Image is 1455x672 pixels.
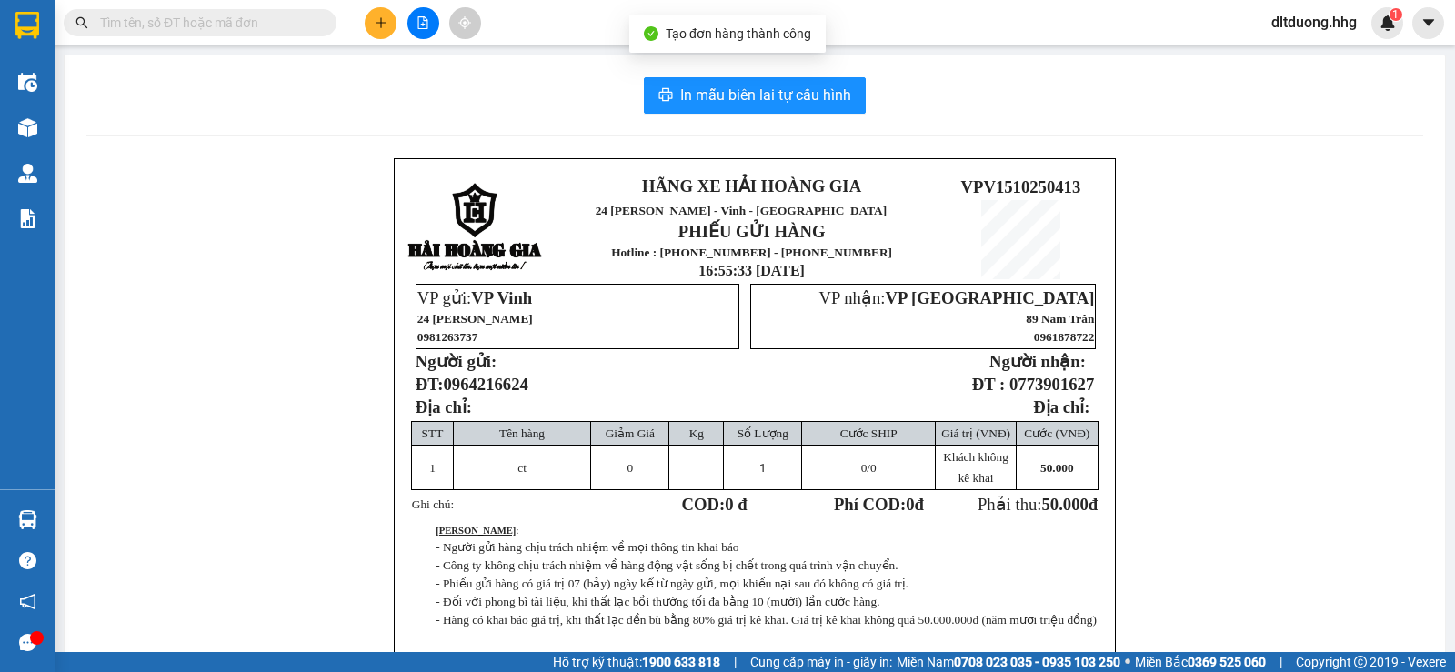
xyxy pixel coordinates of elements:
[818,288,1094,307] span: VP nhận:
[19,593,36,610] span: notification
[678,222,826,241] strong: PHIẾU GỬI HÀNG
[449,7,481,39] button: aim
[407,7,439,39] button: file-add
[436,613,1097,627] span: - Hàng có khai báo giá trị, khi thất lạc đền bù bằng 80% giá trị kê khai. Giá trị kê khai không q...
[1380,15,1396,31] img: icon-new-feature
[1034,330,1095,344] span: 0961878722
[416,397,472,416] span: Địa chỉ:
[436,595,879,608] span: - Đối với phong bì tài liệu, khi thất lạc bồi thường tối đa bằng 10 (mười) lần cước hàng.
[417,312,533,326] span: 24 [PERSON_NAME]
[417,288,532,307] span: VP gửi:
[553,652,720,672] span: Hỗ trợ kỹ thuật:
[18,164,37,183] img: warehouse-icon
[759,461,766,475] span: 1
[1089,495,1098,514] span: đ
[375,16,387,29] span: plus
[436,558,898,572] span: - Công ty không chịu trách nhiệm về hàng động vật sống bị chết trong quá trình vận chuyển.
[644,26,658,41] span: check-circle
[1040,461,1074,475] span: 50.000
[606,426,655,440] span: Giảm Giá
[1257,11,1371,34] span: dltduong.hhg
[943,450,1008,485] span: Khách không kê khai
[70,133,162,172] strong: PHIẾU GỬI HÀNG
[429,461,436,475] span: 1
[840,426,898,440] span: Cước SHIP
[611,246,892,259] strong: Hotline : [PHONE_NUMBER] - [PHONE_NUMBER]
[941,426,1010,440] span: Giá trị (VNĐ)
[1354,656,1367,668] span: copyright
[1033,397,1089,416] strong: Địa chỉ:
[416,352,497,371] strong: Người gửi:
[417,330,478,344] span: 0981263737
[1024,426,1089,440] span: Cước (VNĐ)
[885,288,1094,307] span: VP [GEOGRAPHIC_DATA]
[18,118,37,137] img: warehouse-icon
[44,61,176,108] span: 24 [PERSON_NAME] - Vinh - [GEOGRAPHIC_DATA]
[436,540,738,554] span: - Người gửi hàng chịu trách nhiệm về mọi thông tin khai báo
[627,461,634,475] span: 0
[365,7,396,39] button: plus
[725,495,747,514] span: 0 đ
[642,655,720,669] strong: 1900 633 818
[416,16,429,29] span: file-add
[407,183,544,273] img: logo
[100,13,315,33] input: Tìm tên, số ĐT hoặc mã đơn
[19,552,36,569] span: question-circle
[1041,495,1088,514] span: 50.000
[1390,8,1402,21] sup: 1
[666,26,811,41] span: Tạo đơn hàng thành công
[698,263,805,278] span: 16:55:33 [DATE]
[1392,8,1399,21] span: 1
[682,495,748,514] strong: COD:
[18,209,37,228] img: solution-icon
[1135,652,1266,672] span: Miền Bắc
[1279,652,1282,672] span: |
[1412,7,1444,39] button: caret-down
[471,288,532,307] span: VP Vinh
[642,176,861,196] strong: HÃNG XE HẢI HOÀNG GIA
[1420,15,1437,31] span: caret-down
[436,526,516,536] strong: [PERSON_NAME]
[18,73,37,92] img: warehouse-icon
[458,16,471,29] span: aim
[412,497,454,511] span: Ghi chú:
[834,495,924,514] strong: Phí COD: đ
[10,75,41,165] img: logo
[750,652,892,672] span: Cung cấp máy in - giấy in:
[444,375,528,394] span: 0964216624
[906,495,914,514] span: 0
[15,12,39,39] img: logo-vxr
[680,84,851,106] span: In mẫu biên lai tự cấu hình
[897,652,1120,672] span: Miền Nam
[658,87,673,105] span: printer
[436,577,908,590] span: - Phiếu gửi hàng có giá trị 07 (bảy) ngày kể từ ngày gửi, mọi khiếu nại sau đó không có giá trị.
[499,426,545,440] span: Tên hàng
[1009,375,1094,394] span: 0773901627
[19,634,36,651] span: message
[861,461,877,475] span: /0
[954,655,1120,669] strong: 0708 023 035 - 0935 103 250
[734,652,737,672] span: |
[861,461,868,475] span: 0
[978,495,1098,514] span: Phải thu:
[517,461,527,475] span: ct
[1125,658,1130,666] span: ⚪️
[58,18,173,57] strong: HÃNG XE HẢI HOÀNG GIA
[644,77,866,114] button: printerIn mẫu biên lai tự cấu hình
[738,426,788,440] span: Số Lượng
[989,352,1086,371] strong: Người nhận:
[422,426,444,440] span: STT
[75,16,88,29] span: search
[436,526,518,536] span: :
[416,375,528,394] strong: ĐT:
[689,426,704,440] span: Kg
[596,204,888,217] span: 24 [PERSON_NAME] - Vinh - [GEOGRAPHIC_DATA]
[18,510,37,529] img: warehouse-icon
[1026,312,1094,326] span: 89 Nam Trân
[1188,655,1266,669] strong: 0369 525 060
[972,375,1005,394] strong: ĐT :
[961,177,1081,196] span: VPV1510250413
